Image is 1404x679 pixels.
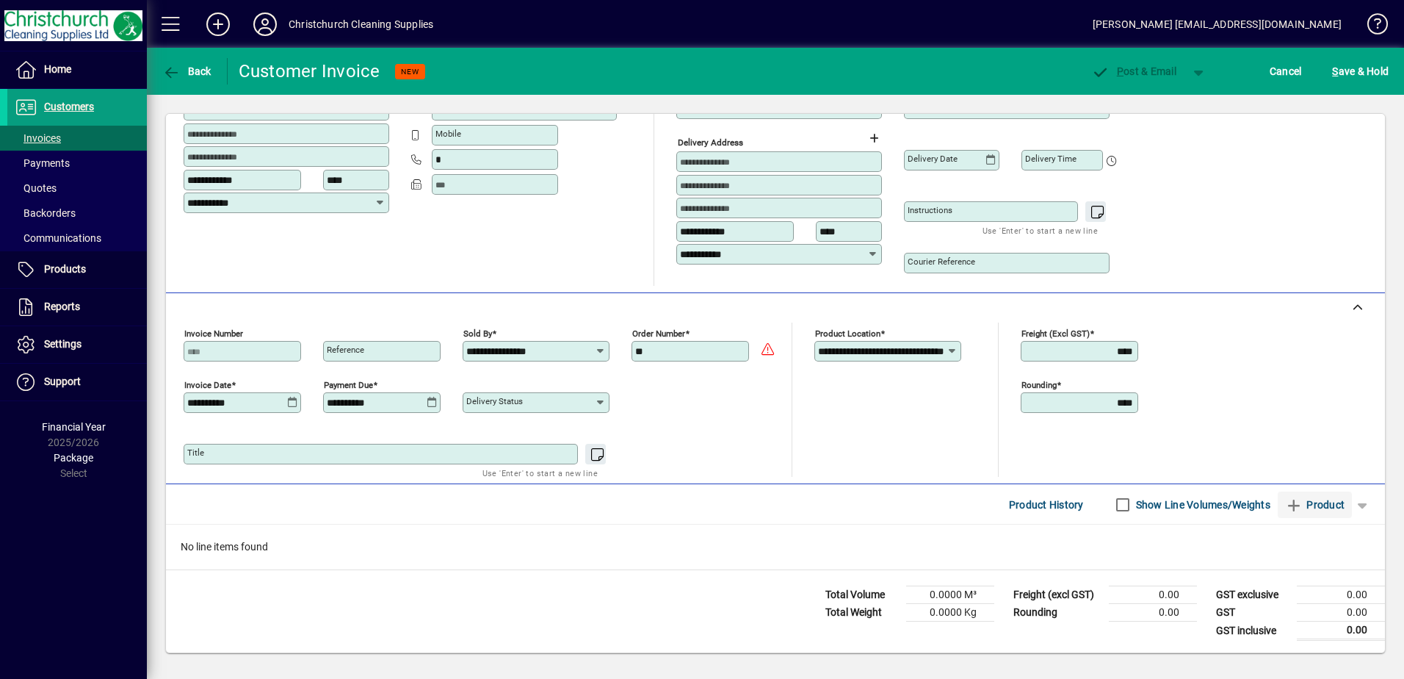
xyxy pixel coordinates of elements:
[1021,328,1090,339] mat-label: Freight (excl GST)
[1266,58,1306,85] button: Cancel
[7,364,147,400] a: Support
[7,201,147,226] a: Backorders
[908,154,958,164] mat-label: Delivery date
[15,232,101,244] span: Communications
[1328,58,1392,85] button: Save & Hold
[1278,492,1352,518] button: Product
[1356,3,1386,51] a: Knowledge Base
[15,157,70,169] span: Payments
[15,207,76,219] span: Backorders
[187,448,204,458] mat-label: Title
[1084,58,1184,85] button: Post & Email
[15,182,57,194] span: Quotes
[7,289,147,326] a: Reports
[162,65,211,77] span: Back
[1109,604,1197,622] td: 0.00
[1003,492,1090,518] button: Product History
[184,328,243,339] mat-label: Invoice number
[401,67,419,76] span: NEW
[1209,604,1297,622] td: GST
[15,132,61,144] span: Invoices
[159,58,215,85] button: Back
[1091,65,1176,77] span: ost & Email
[1332,65,1338,77] span: S
[466,396,523,406] mat-label: Delivery status
[818,586,906,604] td: Total Volume
[908,205,952,215] mat-label: Instructions
[166,525,1385,570] div: No line items found
[324,380,373,390] mat-label: Payment due
[184,380,231,390] mat-label: Invoice date
[1009,493,1084,517] span: Product History
[1297,604,1385,622] td: 0.00
[1209,622,1297,640] td: GST inclusive
[1006,604,1109,622] td: Rounding
[906,586,994,604] td: 0.0000 M³
[7,326,147,363] a: Settings
[1332,60,1389,83] span: ave & Hold
[482,464,598,481] mat-hint: Use 'Enter' to start a new line
[908,256,975,267] mat-label: Courier Reference
[327,345,364,355] mat-label: Reference
[1021,380,1057,390] mat-label: Rounding
[195,11,242,37] button: Add
[1270,60,1302,83] span: Cancel
[815,328,880,339] mat-label: Product location
[7,176,147,201] a: Quotes
[44,263,86,275] span: Products
[1285,493,1345,517] span: Product
[7,126,147,151] a: Invoices
[239,60,380,83] div: Customer Invoice
[1006,586,1109,604] td: Freight (excl GST)
[1093,12,1342,36] div: [PERSON_NAME] [EMAIL_ADDRESS][DOMAIN_NAME]
[242,11,289,37] button: Profile
[44,63,71,75] span: Home
[1025,154,1076,164] mat-label: Delivery time
[289,12,433,36] div: Christchurch Cleaning Supplies
[147,58,228,85] app-page-header-button: Back
[42,421,106,433] span: Financial Year
[7,51,147,88] a: Home
[818,604,906,622] td: Total Weight
[983,222,1098,239] mat-hint: Use 'Enter' to start a new line
[1133,497,1270,512] label: Show Line Volumes/Weights
[7,251,147,288] a: Products
[54,452,93,464] span: Package
[1209,586,1297,604] td: GST exclusive
[44,101,94,112] span: Customers
[7,151,147,176] a: Payments
[7,226,147,251] a: Communications
[44,338,82,350] span: Settings
[44,301,80,312] span: Reports
[435,129,461,139] mat-label: Mobile
[906,604,994,622] td: 0.0000 Kg
[44,376,81,387] span: Support
[1109,586,1197,604] td: 0.00
[1297,586,1385,604] td: 0.00
[862,126,886,150] button: Choose address
[632,328,685,339] mat-label: Order number
[463,328,492,339] mat-label: Sold by
[1117,65,1123,77] span: P
[1297,622,1385,640] td: 0.00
